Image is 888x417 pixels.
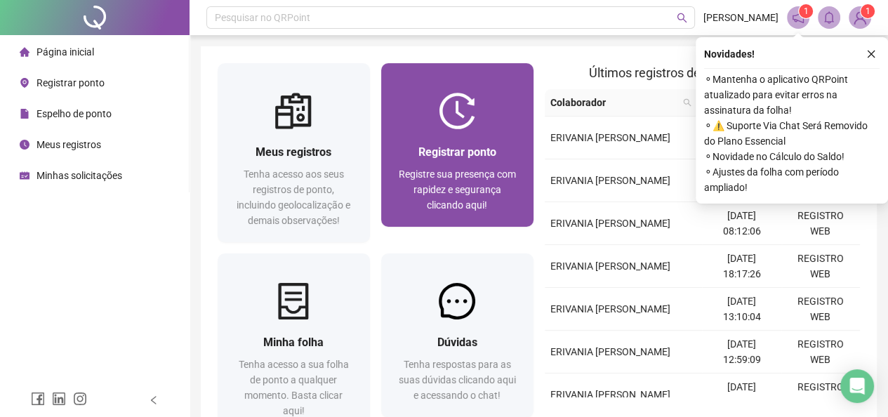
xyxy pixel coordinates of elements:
span: Últimos registros de ponto sincronizados [589,65,816,80]
div: Open Intercom Messenger [840,369,874,403]
span: instagram [73,392,87,406]
span: bell [823,11,835,24]
span: Dúvidas [437,336,477,349]
td: REGISTRO WEB [781,288,860,331]
td: REGISTRO WEB [781,245,860,288]
sup: 1 [799,4,813,18]
span: search [680,92,694,113]
img: 71792 [849,7,870,28]
span: search [677,13,687,23]
span: ERIVANIA [PERSON_NAME] [550,260,670,272]
span: ⚬ Novidade no Cálculo do Saldo! [704,149,880,164]
td: [DATE] 12:04:27 [702,373,781,416]
span: [PERSON_NAME] [703,10,778,25]
td: REGISTRO WEB [781,331,860,373]
span: clock-circle [20,140,29,150]
span: ERIVANIA [PERSON_NAME] [550,175,670,186]
span: Tenha acesso a sua folha de ponto a qualquer momento. Basta clicar aqui! [239,359,349,416]
a: Meus registrosTenha acesso aos seus registros de ponto, incluindo geolocalização e demais observa... [218,63,370,242]
span: schedule [20,171,29,180]
span: Registrar ponto [37,77,105,88]
span: Minhas solicitações [37,170,122,181]
span: ⚬ Mantenha o aplicativo QRPoint atualizado para evitar erros na assinatura da folha! [704,72,880,118]
td: [DATE] 12:59:09 [702,331,781,373]
td: [DATE] 08:12:06 [702,202,781,245]
span: linkedin [52,392,66,406]
span: Tenha respostas para as suas dúvidas clicando aqui e acessando o chat! [399,359,516,401]
span: home [20,47,29,57]
td: REGISTRO WEB [781,202,860,245]
span: ERIVANIA [PERSON_NAME] [550,218,670,229]
span: file [20,109,29,119]
span: facebook [31,392,45,406]
span: ⚬ ⚠️ Suporte Via Chat Será Removido do Plano Essencial [704,118,880,149]
span: close [866,49,876,59]
span: ERIVANIA [PERSON_NAME] [550,346,670,357]
td: REGISTRO WEB [781,373,860,416]
span: ERIVANIA [PERSON_NAME] [550,303,670,315]
sup: Atualize o seu contato no menu Meus Dados [861,4,875,18]
span: Registrar ponto [418,145,496,159]
span: Colaborador [550,95,677,110]
span: Tenha acesso aos seus registros de ponto, incluindo geolocalização e demais observações! [237,168,350,226]
span: Registre sua presença com rapidez e segurança clicando aqui! [399,168,516,211]
td: [DATE] 18:17:26 [702,245,781,288]
span: 1 [804,6,809,16]
span: Meus registros [256,145,331,159]
span: Página inicial [37,46,94,58]
a: DúvidasTenha respostas para as suas dúvidas clicando aqui e acessando o chat! [381,253,534,417]
span: ERIVANIA [PERSON_NAME] [550,132,670,143]
span: Minha folha [263,336,324,349]
span: 1 [866,6,870,16]
a: Registrar pontoRegistre sua presença com rapidez e segurança clicando aqui! [381,63,534,227]
span: ERIVANIA [PERSON_NAME] [550,389,670,400]
span: Novidades ! [704,46,755,62]
span: Espelho de ponto [37,108,112,119]
span: notification [792,11,804,24]
span: ⚬ Ajustes da folha com período ampliado! [704,164,880,195]
td: [DATE] 13:10:04 [702,288,781,331]
span: search [683,98,691,107]
span: Meus registros [37,139,101,150]
span: left [149,395,159,405]
span: environment [20,78,29,88]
